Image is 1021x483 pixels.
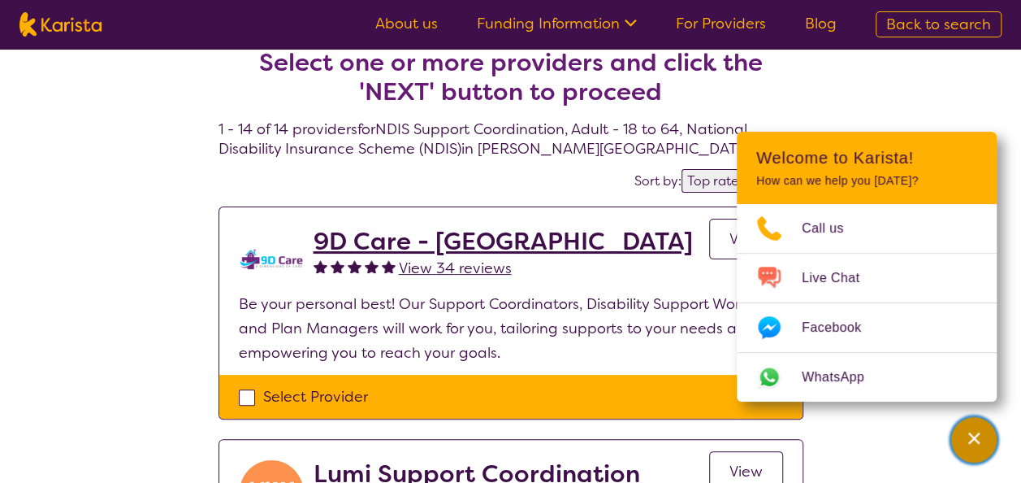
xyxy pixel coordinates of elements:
[382,259,396,273] img: fullstar
[951,417,997,463] button: Channel Menu
[737,353,997,402] a: Web link opens in a new tab.
[802,266,879,290] span: Live Chat
[756,148,977,168] h2: Welcome to Karista!
[805,14,837,33] a: Blog
[802,216,863,241] span: Call us
[365,259,379,273] img: fullstar
[886,15,991,34] span: Back to search
[729,229,763,249] span: View
[348,259,361,273] img: fullstar
[729,462,763,481] span: View
[709,219,783,259] a: View
[477,14,637,33] a: Funding Information
[756,174,977,188] p: How can we help you [DATE]?
[239,227,304,292] img: zklkmrpc7cqrnhnbeqm0.png
[375,14,438,33] a: About us
[218,9,803,159] h4: 1 - 14 of 14 providers for NDIS Support Coordination , Adult - 18 to 64 , National Disability Ins...
[399,256,512,281] a: View 34 reviews
[314,259,327,273] img: fullstar
[19,12,102,37] img: Karista logo
[331,259,344,273] img: fullstar
[676,14,766,33] a: For Providers
[802,315,880,340] span: Facebook
[737,204,997,402] ul: Choose channel
[314,227,693,256] a: 9D Care - [GEOGRAPHIC_DATA]
[399,259,512,278] span: View 34 reviews
[737,132,997,402] div: Channel Menu
[238,48,784,107] h2: Select one or more providers and click the 'NEXT' button to proceed
[802,365,884,389] span: WhatsApp
[634,172,681,189] label: Sort by:
[239,292,783,365] p: Be your personal best! Our Support Coordinators, Disability Support Workers, and Plan Managers wi...
[876,11,1002,37] a: Back to search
